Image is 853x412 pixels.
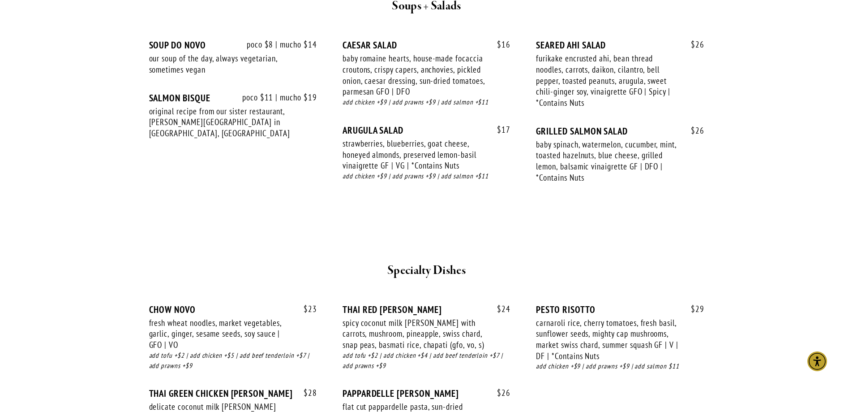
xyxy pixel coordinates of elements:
[488,39,510,50] span: 16
[149,39,317,51] div: SOUP DO NOVO
[807,351,827,371] div: Accessibility Menu
[497,124,502,135] span: $
[304,304,308,314] span: $
[149,317,291,351] div: fresh wheat noodles, market vegetables, garlic, ginger, sesame seeds, soy sauce | GFO | VO
[343,138,485,171] div: strawberries, blueberries, goat cheese, honeyed almonds, preserved lemon-basil vinaigrette GF | V...
[149,106,291,139] div: original recipe from our sister restaurant, [PERSON_NAME][GEOGRAPHIC_DATA] in [GEOGRAPHIC_DATA], ...
[536,139,678,183] div: baby spinach, watermelon, cucumber, mint, toasted hazelnuts, blue cheese, grilled lemon, balsamic...
[536,39,704,51] div: SEARED AHI SALAD
[343,351,510,371] div: add tofu +$2 | add chicken +$4 | add beef tenderloin +$7 | add prawns +$9
[536,126,704,137] div: GRILLED SALMON SALAD
[343,97,510,108] div: add chicken +$9 | add prawns +$9 | add salmon +$11
[304,387,308,398] span: $
[497,304,502,314] span: $
[238,39,317,50] span: poco $8 | mucho $14
[149,388,317,399] div: THAI GREEN CHICKEN [PERSON_NAME]
[682,39,704,50] span: 26
[149,53,291,75] div: our soup of the day, always vegetarian, sometimes vegan
[536,317,678,362] div: carnaroli rice, cherry tomatoes, fresh basil, sunflower seeds, mighty cap mushrooms, market swiss...
[295,388,317,398] span: 28
[149,304,317,315] div: CHOW NOVO
[343,39,510,51] div: CAESAR SALAD
[149,92,317,104] div: SALMON BISQUE
[343,317,485,351] div: spicy coconut milk [PERSON_NAME] with carrots, mushroom, pineapple, swiss chard, snap peas, basma...
[343,388,510,399] div: PAPPARDELLE [PERSON_NAME]
[497,39,502,50] span: $
[497,387,502,398] span: $
[682,304,704,314] span: 29
[536,304,704,315] div: PESTO RISOTTO
[488,125,510,135] span: 17
[149,351,317,371] div: add tofu +$2 | add chicken +$5 | add beef tenderloin +$7 | add prawns +$9
[536,361,704,372] div: add chicken +$9 | add prawns +$9 | add salmon $11
[682,126,704,136] span: 26
[343,304,510,315] div: THAI RED [PERSON_NAME]
[295,304,317,314] span: 23
[233,92,317,103] span: poco $11 | mucho $19
[691,304,695,314] span: $
[343,53,485,97] div: baby romaine hearts, house-made focaccia croutons, crispy capers, anchovies, pickled onion, caesa...
[488,388,510,398] span: 26
[488,304,510,314] span: 24
[343,125,510,136] div: ARUGULA SALAD
[691,125,695,136] span: $
[387,263,466,278] strong: Specialty Dishes
[536,53,678,108] div: furikake encrusted ahi, bean thread noodles, carrots, daikon, cilantro, bell pepper, toasted pean...
[343,171,510,182] div: add chicken +$9 | add prawns +$9 | add salmon +$11
[691,39,695,50] span: $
